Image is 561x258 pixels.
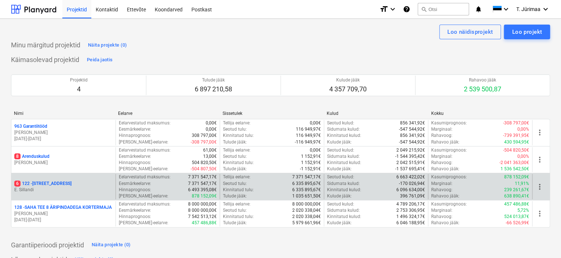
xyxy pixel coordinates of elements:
[431,207,452,214] p: Marginaal :
[395,166,425,172] p: -1 537 695,41€
[396,174,425,180] p: 6 663 422,02€
[517,126,529,132] p: 0,00%
[512,27,542,37] div: Loo projekt
[192,220,217,226] p: 457 486,88€
[119,132,151,139] p: Hinnaprognoos :
[502,5,510,14] i: keyboard_arrow_down
[327,181,360,187] p: Sidumata kulud :
[379,5,388,14] i: format_size
[191,166,217,172] p: -504 807,50€
[14,181,71,187] p: 122 - [STREET_ADDRESS]
[86,39,129,51] button: Näita projekte (0)
[119,139,168,145] p: [PERSON_NAME]-eelarve :
[292,220,321,226] p: 5 979 661,96€
[400,193,425,199] p: 396 761,09€
[327,193,352,199] p: Kulude jääk :
[431,147,467,153] p: Kasumiprognoos :
[223,166,247,172] p: Tulude jääk :
[70,77,88,83] p: Projektid
[118,111,216,116] div: Eelarve
[301,153,321,160] p: 1 152,91€
[192,193,217,199] p: 878 152,09€
[14,160,113,166] p: [PERSON_NAME]
[431,160,452,166] p: Rahavoog :
[329,77,367,83] p: Kulude jääk
[92,241,131,249] div: Näita projekte (0)
[14,181,21,186] span: 6
[223,147,250,153] p: Tellija eelarve :
[439,25,501,39] button: Loo näidisprojekt
[421,6,427,12] span: search
[14,153,21,159] span: 8
[119,181,151,187] p: Eesmärkeelarve :
[192,160,217,166] p: 504 820,50€
[14,187,113,193] p: E. Sillandi
[296,132,321,139] p: 116 949,97€
[11,41,80,50] p: Minu märgitud projektid
[14,130,113,136] p: [PERSON_NAME]
[431,120,467,126] p: Kasumiprognoos :
[396,220,425,226] p: 6 046 188,95€
[327,207,360,214] p: Sidumata kulud :
[395,153,425,160] p: -1 544 395,42€
[119,220,168,226] p: [PERSON_NAME]-eelarve :
[504,187,529,193] p: 239 261,67€
[431,153,452,160] p: Marginaal :
[300,166,321,172] p: -1 152,91€
[541,5,550,14] i: keyboard_arrow_down
[292,201,321,207] p: 8 000 000,00€
[400,120,425,126] p: 856 341,92€
[327,126,360,132] p: Sidumata kulud :
[223,126,247,132] p: Seotud tulu :
[292,181,321,187] p: 6 335 895,67€
[119,126,151,132] p: Eesmärkeelarve :
[223,160,254,166] p: Kinnitatud tulu :
[292,207,321,214] p: 2 020 338,04€
[119,187,151,193] p: Hinnaprognoos :
[14,111,112,116] div: Nimi
[119,120,170,126] p: Eelarvestatud maksumus :
[504,193,529,199] p: 638 890,41€
[396,160,425,166] p: 2 042 515,91€
[431,187,452,193] p: Rahavoog :
[396,147,425,153] p: 2 049 215,92€
[223,181,247,187] p: Seotud tulu :
[223,153,247,160] p: Seotud tulu :
[188,214,217,220] p: 7 542 513,12€
[119,174,170,180] p: Eelarvestatud maksumus :
[11,241,84,250] p: Garantiiperioodi projektid
[431,166,459,172] p: Rahavoo jääk :
[14,211,113,217] p: [PERSON_NAME]
[14,204,112,211] p: 128 - SAHA TEE 8 ÄRIPINDADEGA KORTERMAJA
[464,85,501,94] p: 2 539 500,87
[188,201,217,207] p: 8 000 000,00€
[327,147,354,153] p: Seotud kulud :
[503,147,529,153] p: -504 820,50€
[14,153,113,166] div: 8Arenduskulud[PERSON_NAME]
[327,132,361,139] p: Kinnitatud kulud :
[119,193,168,199] p: [PERSON_NAME]-eelarve :
[464,77,501,83] p: Rahavoo jääk
[223,139,247,145] p: Tulude jääk :
[396,214,425,220] p: 1 496 324,17€
[506,220,529,226] p: -66 526,99€
[503,132,529,139] p: -739 391,95€
[191,139,217,145] p: -308 797,00€
[192,132,217,139] p: 308 797,00€
[11,55,79,64] p: Käimasolevad projektid
[203,153,217,160] p: 13,00€
[223,201,250,207] p: Tellija eelarve :
[504,201,529,207] p: 457 486,88€
[431,126,452,132] p: Marginaal :
[475,5,482,14] i: notifications
[223,120,250,126] p: Tellija eelarve :
[87,56,113,64] div: Peida jaotis
[223,207,247,214] p: Seotud tulu :
[388,5,397,14] i: keyboard_arrow_down
[499,160,529,166] p: -2 041 363,00€
[431,174,467,180] p: Kasumiprognoos :
[327,201,354,207] p: Seotud kulud :
[327,160,361,166] p: Kinnitatud kulud :
[301,160,321,166] p: 1 152,91€
[327,214,361,220] p: Kinnitatud kulud :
